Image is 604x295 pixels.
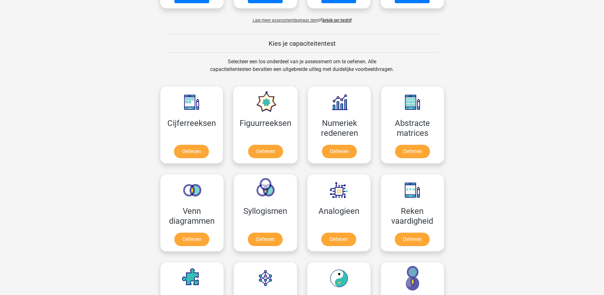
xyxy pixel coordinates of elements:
span: Laat meer assessmentbureaus zien [253,18,317,23]
a: Oefenen [395,233,430,246]
a: Oefenen [174,145,209,158]
a: Oefenen [248,233,283,246]
a: Oefenen [322,145,357,158]
a: Bekijk per bedrijf [322,18,352,23]
div: of [155,11,449,24]
a: Oefenen [248,145,283,158]
a: Oefenen [395,145,430,158]
div: Selecteer een los onderdeel van je assessment om te oefenen. Alle capaciteitentesten bevatten een... [204,58,400,81]
h5: Kies je capaciteitentest [166,40,439,47]
a: Oefenen [321,233,356,246]
a: Oefenen [174,233,209,246]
